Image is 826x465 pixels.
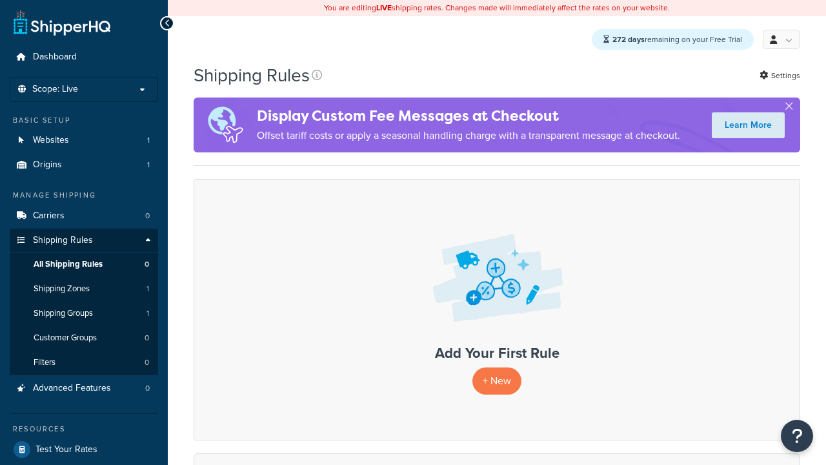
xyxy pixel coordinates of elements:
[10,153,158,177] li: Origins
[34,308,93,319] span: Shipping Groups
[10,190,158,201] div: Manage Shipping
[10,129,158,152] li: Websites
[194,63,310,88] h1: Shipping Rules
[34,259,103,270] span: All Shipping Rules
[10,377,158,400] a: Advanced Features 0
[207,346,787,361] h3: Add Your First Rule
[257,127,680,145] p: Offset tariff costs or apply a seasonal handling charge with a transparent message at checkout.
[194,98,257,152] img: duties-banner-06bc72dcb5fe05cb3f9472aba00be2ae8eb53ab6f0d8bb03d382ba314ac3c341.png
[146,308,149,319] span: 1
[33,235,93,246] span: Shipping Rules
[10,129,158,152] a: Websites 1
[33,211,65,222] span: Carriers
[10,204,158,228] a: Carriers 0
[712,112,785,138] a: Learn More
[33,135,69,146] span: Websites
[145,333,149,344] span: 0
[10,253,158,276] li: All Shipping Rules
[10,326,158,350] a: Customer Groups 0
[10,277,158,301] li: Shipping Zones
[472,367,521,394] p: + New
[10,115,158,126] div: Basic Setup
[10,229,158,376] li: Shipping Rules
[10,326,158,350] li: Customer Groups
[257,105,680,127] h4: Display Custom Fee Messages at Checkout
[147,135,150,146] span: 1
[10,351,158,375] a: Filters 0
[35,444,97,455] span: Test Your Rates
[145,383,150,394] span: 0
[10,45,158,69] a: Dashboard
[760,67,800,85] a: Settings
[145,211,150,222] span: 0
[10,302,158,325] a: Shipping Groups 1
[10,253,158,276] a: All Shipping Rules 0
[32,84,78,95] span: Scope: Live
[10,351,158,375] li: Filters
[10,377,158,400] li: Advanced Features
[781,420,813,452] button: Open Resource Center
[10,204,158,228] li: Carriers
[33,160,62,170] span: Origins
[145,259,149,270] span: 0
[612,34,645,45] strong: 272 days
[10,277,158,301] a: Shipping Zones 1
[10,229,158,253] a: Shipping Rules
[145,357,149,368] span: 0
[376,2,392,14] b: LIVE
[10,438,158,461] a: Test Your Rates
[10,424,158,435] div: Resources
[14,10,110,36] a: ShipperHQ Home
[34,284,90,294] span: Shipping Zones
[34,357,55,368] span: Filters
[592,29,754,50] div: remaining on your Free Trial
[10,153,158,177] a: Origins 1
[34,333,97,344] span: Customer Groups
[33,383,111,394] span: Advanced Features
[33,52,77,63] span: Dashboard
[147,160,150,170] span: 1
[146,284,149,294] span: 1
[10,302,158,325] li: Shipping Groups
